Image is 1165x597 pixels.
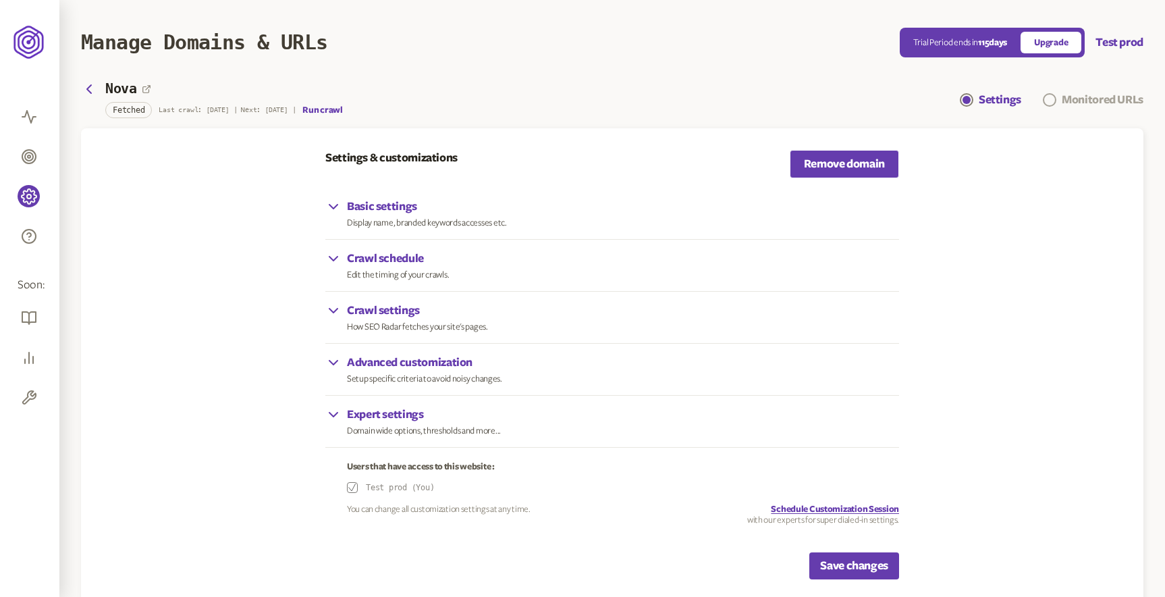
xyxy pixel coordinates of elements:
p: Settings & customizations [325,150,458,166]
p: Trial Period ends in [913,37,1007,48]
p: Advanced customization [347,355,502,371]
a: Monitored URLs [1043,92,1143,108]
p: Domain wide options, thresholds and more... [347,425,501,436]
p: Display name, branded keywords accesses etc. [347,217,507,228]
p: Basic settings [347,199,507,215]
p: with our experts for super dialed-in settings. [347,515,899,525]
p: Crawl settings [347,303,488,319]
p: Last crawl: [DATE] | Next: [DATE] | [159,106,296,114]
div: Monitored URLs [1062,92,1143,108]
p: How SEO Radar fetches your site's pages. [347,321,488,332]
p: Expert settings [347,407,501,423]
p: Setup specific criteria to avoid noisy changes. [347,373,502,384]
span: Soon: [18,278,42,293]
button: Run crawl [302,105,342,115]
h1: Manage Domains & URLs [81,30,327,54]
button: Save changes [809,552,899,579]
h3: Nova [105,81,136,97]
a: Schedule Customization Session [771,504,899,515]
p: Users that have access to this website : [347,461,899,472]
button: Test prod [1095,34,1143,51]
div: Settings [979,92,1021,108]
span: 115 days [978,38,1007,47]
p: Crawl schedule [347,251,449,267]
p: You can change all customization settings at any time. [347,504,531,515]
a: Settings [960,92,1021,108]
span: Fetched [113,104,144,116]
p: Edit the timing of your crawls. [347,269,449,280]
a: Remove domain [790,150,899,178]
a: Upgrade [1021,32,1081,53]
